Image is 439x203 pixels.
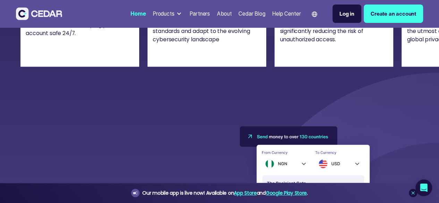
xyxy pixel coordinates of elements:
[234,189,256,196] a: App Store
[269,6,303,21] a: Help Center
[266,189,307,196] a: Google Play Store
[189,10,210,18] div: Partners
[187,6,213,21] a: Partners
[364,5,423,23] a: Create an account
[153,10,175,18] div: Products
[142,189,307,197] div: Our mobile app is live now! Available on and .
[130,10,146,18] div: Home
[312,11,317,17] img: world icon
[339,10,354,18] div: Log in
[214,6,235,21] a: About
[238,10,265,18] div: Cedar Blog
[133,190,138,196] img: announcement
[217,10,232,18] div: About
[236,6,268,21] a: Cedar Blog
[332,5,361,23] a: Log in
[150,7,185,20] div: Products
[272,10,301,18] div: Help Center
[128,6,149,21] a: Home
[415,179,432,196] div: Open Intercom Messenger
